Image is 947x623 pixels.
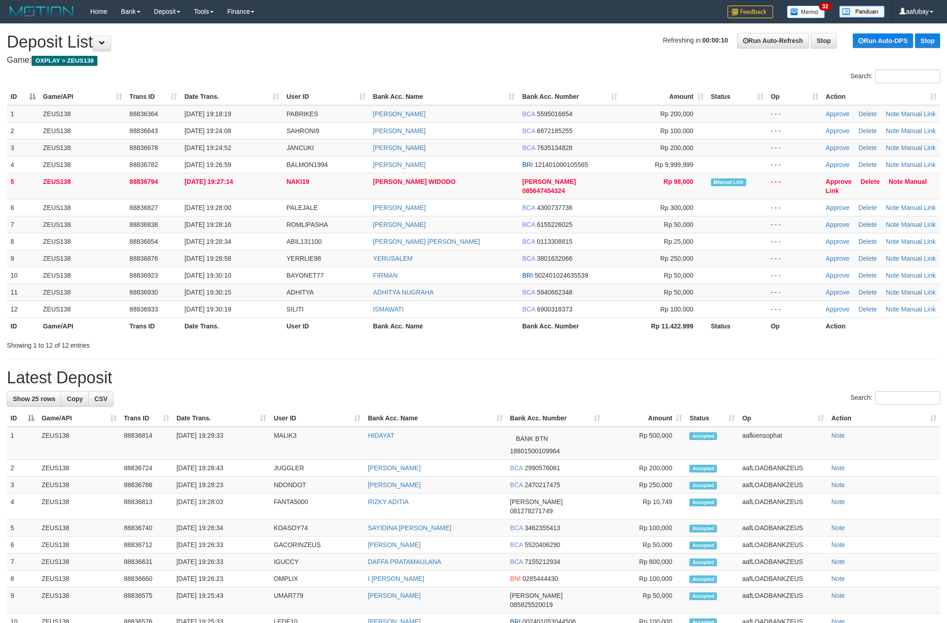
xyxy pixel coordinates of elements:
td: Rp 200,000 [604,460,686,477]
span: Copy 6900318373 to clipboard [537,306,572,313]
span: PABRIKES [286,110,318,118]
td: ZEUS138 [39,267,126,284]
a: Delete [858,255,877,262]
th: Date Trans.: activate to sort column ascending [181,88,283,105]
a: [PERSON_NAME] WIDODO [373,178,455,185]
td: - - - [767,105,822,123]
td: 10 [7,267,39,284]
span: 88836782 [129,161,158,168]
th: ID: activate to sort column descending [7,410,38,427]
span: Copy 3462355413 to clipboard [525,524,560,532]
td: aafLOADBANKZEUS [738,477,828,494]
span: BRI [522,161,533,168]
span: Copy 4300737736 to clipboard [537,204,572,211]
th: Game/API: activate to sort column ascending [38,410,120,427]
a: Manual Link [901,204,936,211]
img: panduan.png [839,5,885,18]
td: ZEUS138 [39,139,126,156]
td: FANTA5000 [270,494,364,520]
span: 32 [819,2,831,11]
a: [PERSON_NAME] [368,541,420,548]
span: BRI [522,272,533,279]
a: Note [889,178,903,185]
span: [DATE] 19:24:52 [184,144,231,151]
span: Copy 502401024635539 to clipboard [535,272,588,279]
span: BCA [522,221,535,228]
td: KOASOY74 [270,520,364,537]
td: ZEUS138 [38,520,120,537]
span: 88836923 [129,272,158,279]
a: Manual Link [901,306,936,313]
a: Manual Link [826,178,927,194]
span: Copy 6872185255 to clipboard [537,127,572,134]
label: Search: [850,391,940,405]
td: NDONDOT [270,477,364,494]
span: Rp 300,000 [660,204,693,211]
a: Approve [826,204,850,211]
span: 88836930 [129,289,158,296]
span: SILITI [286,306,303,313]
td: ZEUS138 [38,537,120,553]
td: - - - [767,301,822,317]
span: 88836876 [129,255,158,262]
span: [DATE] 19:28:16 [184,221,231,228]
span: Copy 081278271749 to clipboard [510,507,553,515]
span: Copy 2990576061 to clipboard [525,464,560,472]
span: BCA [522,144,535,151]
span: Copy 2470217475 to clipboard [525,481,560,489]
span: Copy 18801500109964 to clipboard [510,447,560,455]
span: Accepted [689,525,717,532]
span: 88836854 [129,238,158,245]
td: Rp 100,000 [604,520,686,537]
a: Delete [858,238,877,245]
td: ZEUS138 [39,173,126,199]
th: Bank Acc. Number [518,317,620,334]
a: Note [886,238,899,245]
a: Note [831,575,845,582]
span: Refreshing in: [663,37,728,44]
span: Rp 50,000 [664,272,694,279]
td: 12 [7,301,39,317]
a: Approve [826,161,850,168]
td: 3 [7,477,38,494]
h1: Latest Deposit [7,369,940,387]
a: Run Auto-Refresh [737,33,809,48]
img: Feedback.jpg [727,5,773,18]
th: Op: activate to sort column ascending [767,88,822,105]
span: OXPLAY > ZEUS138 [32,56,97,66]
th: Bank Acc. Name: activate to sort column ascending [364,410,506,427]
th: Status: activate to sort column ascending [686,410,738,427]
span: [DATE] 19:30:10 [184,272,231,279]
td: Rp 10,749 [604,494,686,520]
span: BCA [510,464,523,472]
a: Approve [826,110,850,118]
span: 88836933 [129,306,158,313]
span: Copy 121401000105565 to clipboard [535,161,588,168]
span: [PERSON_NAME] [510,498,563,505]
span: CSV [94,395,108,403]
th: User ID: activate to sort column ascending [270,410,364,427]
label: Search: [850,70,940,83]
span: ROMLIPASHA [286,221,328,228]
a: ISMAWATI [373,306,404,313]
th: Amount: activate to sort column ascending [621,88,707,105]
th: Game/API [39,317,126,334]
th: Game/API: activate to sort column ascending [39,88,126,105]
td: aafLOADBANKZEUS [738,460,828,477]
span: BAYONET77 [286,272,323,279]
td: 5 [7,520,38,537]
a: Note [886,127,899,134]
a: Approve [826,144,850,151]
a: Manual Link [901,255,936,262]
span: PALEJALE [286,204,317,211]
td: 88836786 [120,477,173,494]
a: Stop [915,33,940,48]
th: Action [822,317,940,334]
a: [PERSON_NAME] [368,592,420,599]
span: [DATE] 19:30:19 [184,306,231,313]
a: Note [886,161,899,168]
a: Manual Link [901,161,936,168]
a: Manual Link [901,110,936,118]
td: - - - [767,122,822,139]
a: Note [831,558,845,565]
